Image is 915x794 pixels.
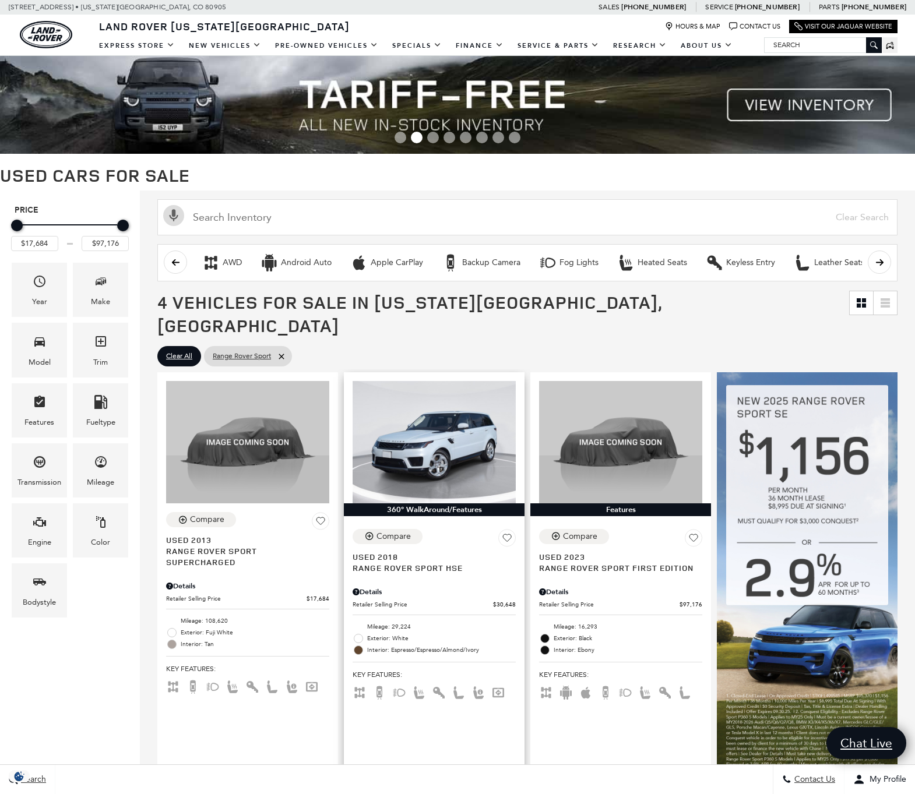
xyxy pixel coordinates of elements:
[73,263,128,317] div: MakeMake
[12,443,67,497] div: TransmissionTransmission
[611,250,694,275] button: Heated SeatsHeated Seats
[166,534,321,545] span: Used 2013
[638,687,652,696] span: Heated Seats
[729,22,780,31] a: Contact Us
[23,596,56,609] div: Bodystyle
[186,682,200,690] span: Backup Camera
[73,383,128,437] div: FueltypeFueltype
[11,236,58,251] input: Minimum
[166,594,329,603] a: Retailer Selling Price $17,684
[844,765,915,794] button: Open user profile menu
[11,216,129,251] div: Price
[476,132,488,143] span: Go to slide 6
[699,250,782,275] button: Keyless EntryKeyless Entry
[539,529,609,544] button: Compare Vehicle
[492,132,504,143] span: Go to slide 7
[94,452,108,476] span: Mileage
[444,132,455,143] span: Go to slide 4
[33,512,47,536] span: Engine
[509,132,520,143] span: Go to slide 8
[559,257,599,268] div: Fog Lights
[865,775,906,785] span: My Profile
[868,250,891,274] button: scroll right
[353,600,516,609] a: Retailer Selling Price $30,648
[353,381,516,503] img: 2018 Land Rover Range Rover Sport HSE
[166,594,307,603] span: Retailer Selling Price
[166,512,236,527] button: Compare Vehicle
[539,551,702,573] a: Used 2023Range Rover Sport First Edition
[12,383,67,437] div: FeaturesFeatures
[794,254,811,271] div: Leather Seats
[353,621,516,633] li: Mileage: 29,224
[12,323,67,377] div: ModelModel
[539,600,702,609] a: Retailer Selling Price $97,176
[206,682,220,690] span: Fog Lights
[554,644,702,656] span: Interior: Ebony
[539,600,680,609] span: Retailer Selling Price
[435,250,527,275] button: Backup CameraBackup Camera
[166,545,321,567] span: Range Rover Sport Supercharged
[9,3,226,11] a: [STREET_ADDRESS] • [US_STATE][GEOGRAPHIC_DATA], CO 80905
[82,236,129,251] input: Maximum
[599,687,613,696] span: Backup Camera
[92,36,182,56] a: EXPRESS STORE
[539,254,557,271] div: Fog Lights
[265,682,279,690] span: Leather Seats
[285,682,299,690] span: Memory Seats
[24,416,54,429] div: Features
[412,687,426,696] span: Heated Seats
[166,615,329,627] li: Mileage: 108,620
[157,199,898,235] input: Search Inventory
[29,356,51,369] div: Model
[392,687,406,696] span: Fog Lights
[367,633,516,644] span: Exterior: White
[372,687,386,696] span: Backup Camera
[261,254,278,271] div: Android Auto
[765,38,881,52] input: Search
[93,356,108,369] div: Trim
[814,257,864,268] div: Leather Seats
[91,295,110,308] div: Make
[618,687,632,696] span: Fog Lights
[73,503,128,557] div: ColorColor
[94,331,108,355] span: Trim
[226,682,240,690] span: Heated Seats
[94,271,108,295] span: Make
[493,600,516,609] span: $30,648
[33,572,47,596] span: Bodystyle
[427,132,439,143] span: Go to slide 3
[726,257,775,268] div: Keyless Entry
[706,254,723,271] div: Keyless Entry
[190,514,224,525] div: Compare
[33,392,47,416] span: Features
[442,254,459,271] div: Backup Camera
[680,600,702,609] span: $97,176
[92,19,357,33] a: Land Rover [US_STATE][GEOGRAPHIC_DATA]
[705,3,733,11] span: Service
[166,381,329,503] img: 2013 Land Rover Range Rover Sport Supercharged
[223,257,242,268] div: AWD
[28,536,51,549] div: Engine
[254,250,338,275] button: Android AutoAndroid Auto
[621,2,686,12] a: [PHONE_NUMBER]
[491,687,505,696] span: Navigation Sys
[411,132,423,143] span: Go to slide 2
[87,476,114,489] div: Mileage
[353,668,516,681] span: Key Features :
[344,503,525,516] div: 360° WalkAround/Features
[665,22,720,31] a: Hours & Map
[511,36,606,56] a: Service & Parts
[460,132,471,143] span: Go to slide 5
[245,682,259,690] span: Keyless Entry
[432,687,446,696] span: Keyless Entry
[166,349,192,364] span: Clear All
[33,452,47,476] span: Transmission
[674,36,740,56] a: About Us
[181,638,329,650] span: Interior: Tan
[554,633,702,644] span: Exterior: Black
[539,381,702,503] img: 2023 Land Rover Range Rover Sport First Edition
[20,21,72,48] img: Land Rover
[559,687,573,696] span: Android Auto
[166,534,329,567] a: Used 2013Range Rover Sport Supercharged
[268,36,385,56] a: Pre-Owned Vehicles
